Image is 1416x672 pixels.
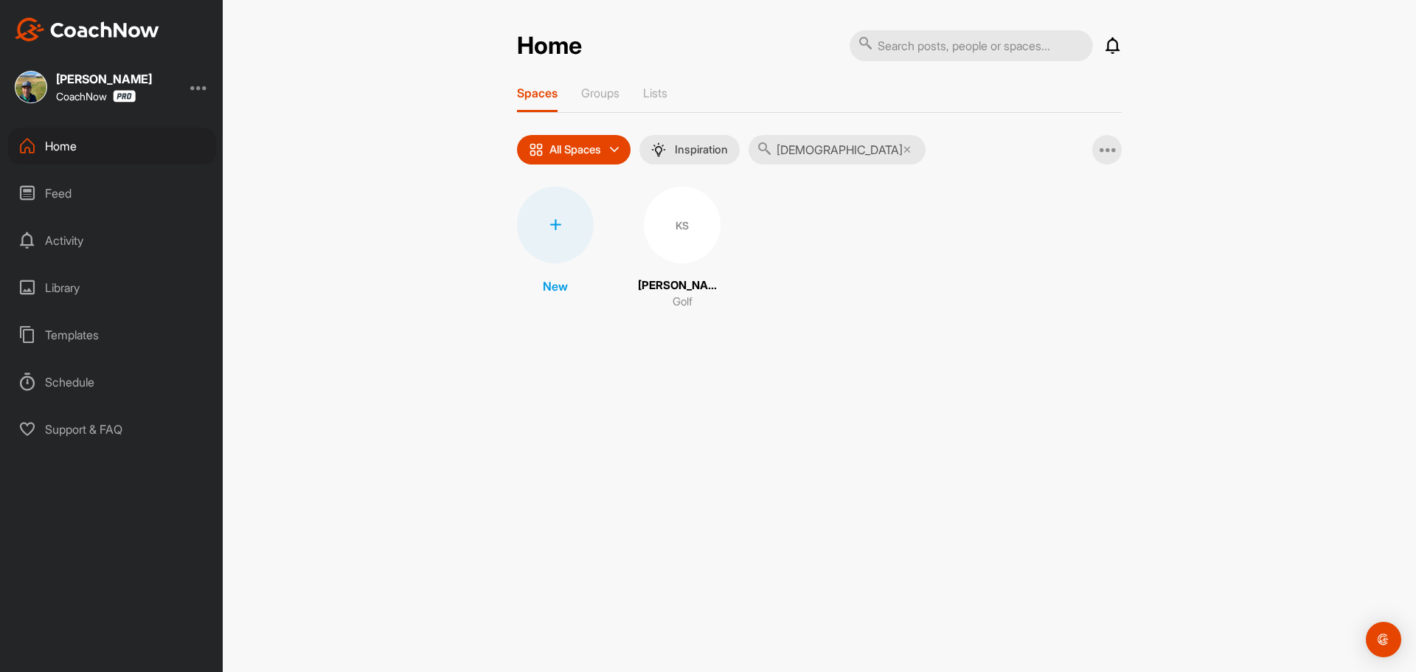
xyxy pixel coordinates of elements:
[56,90,136,103] div: CoachNow
[8,269,216,306] div: Library
[529,142,544,157] img: icon
[749,135,926,164] input: Search...
[543,277,568,295] p: New
[638,277,726,294] p: [PERSON_NAME]
[638,187,726,311] a: KS[PERSON_NAME]Golf
[675,144,728,156] p: Inspiration
[15,18,159,41] img: CoachNow
[517,86,558,100] p: Spaces
[517,32,582,60] h2: Home
[1366,622,1401,657] div: Open Intercom Messenger
[8,364,216,401] div: Schedule
[15,71,47,103] img: square_c2829adac4335b692634f0afbf082353.jpg
[8,411,216,448] div: Support & FAQ
[644,187,721,263] div: KS
[8,175,216,212] div: Feed
[651,142,666,157] img: menuIcon
[549,144,601,156] p: All Spaces
[8,222,216,259] div: Activity
[581,86,619,100] p: Groups
[56,73,152,85] div: [PERSON_NAME]
[8,316,216,353] div: Templates
[850,30,1093,61] input: Search posts, people or spaces...
[8,128,216,164] div: Home
[643,86,667,100] p: Lists
[673,294,693,311] p: Golf
[113,90,136,103] img: CoachNow Pro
